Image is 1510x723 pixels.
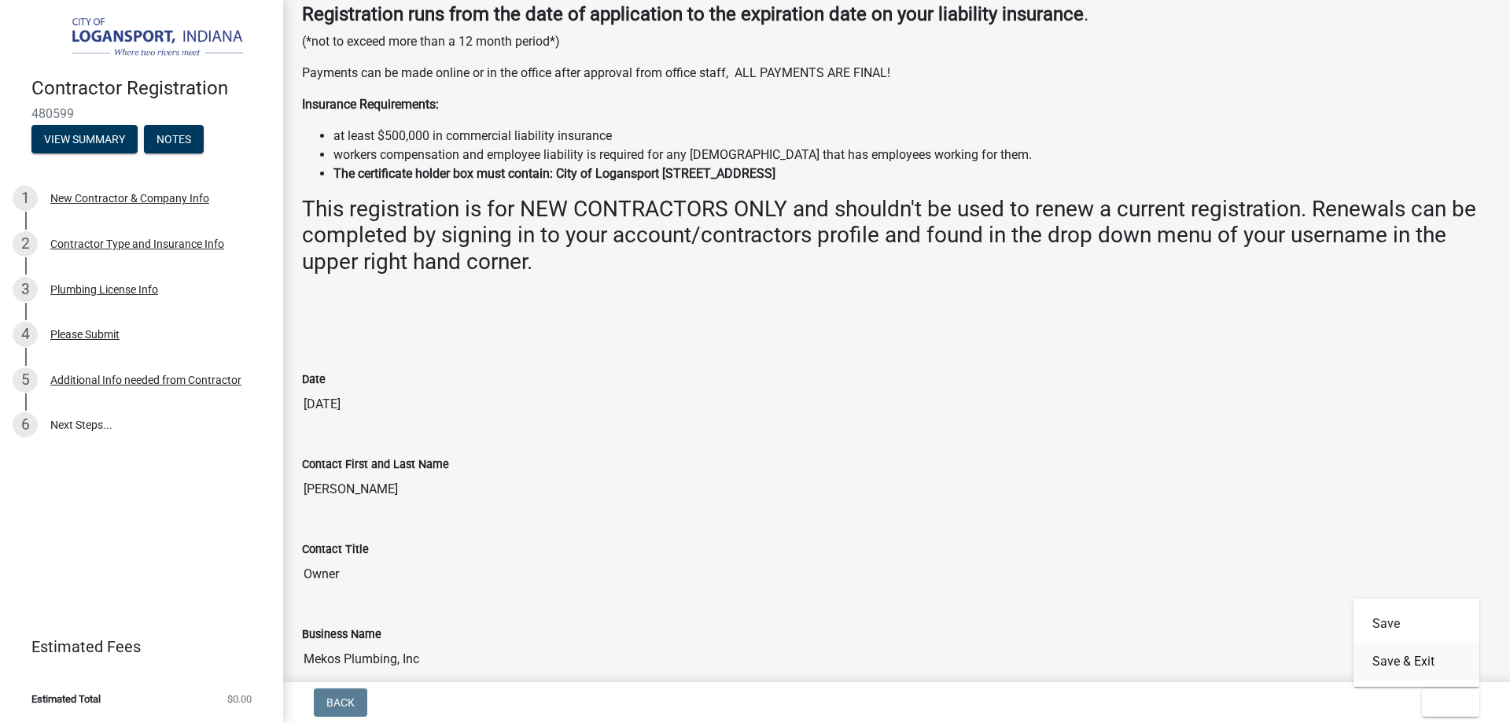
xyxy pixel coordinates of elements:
div: 5 [13,367,38,393]
span: 480599 [31,106,252,121]
wm-modal-confirm: Summary [31,134,138,146]
wm-modal-confirm: Notes [144,134,204,146]
div: Contractor Type and Insurance Info [50,238,224,249]
strong: The certificate holder box must contain: City of Logansport [STREET_ADDRESS] [333,166,775,181]
button: Back [314,688,367,717]
span: Estimated Total [31,694,101,704]
label: Date [302,374,326,385]
h4: . [302,3,1491,26]
div: 2 [13,231,38,256]
strong: Insurance Requirements: [302,97,439,112]
button: Save & Exit [1353,643,1479,681]
a: Estimated Fees [13,631,258,662]
li: at least $500,000 in commercial liability insurance [333,127,1491,146]
h4: Contractor Registration [31,77,271,100]
strong: Registration runs from the date of application to the expiration date on your liability insurance [302,3,1084,25]
div: 1 [13,186,38,211]
img: City of Logansport, Indiana [31,17,258,61]
p: (*not to exceed more than a 12 month period*) [302,32,1491,51]
span: $0.00 [227,694,252,704]
div: 6 [13,412,38,437]
label: Business Name [302,629,381,640]
div: New Contractor & Company Info [50,193,209,204]
p: Payments can be made online or in the office after approval from office staff, ALL PAYMENTS ARE F... [302,64,1491,83]
li: workers compensation and employee liability is required for any [DEMOGRAPHIC_DATA] that has emplo... [333,146,1491,164]
div: Additional Info needed from Contractor [50,374,241,385]
div: 3 [13,277,38,302]
h3: This registration is for NEW CONTRACTORS ONLY and shouldn't be used to renew a current registrati... [302,196,1491,275]
div: Please Submit [50,329,120,340]
button: Notes [144,125,204,153]
div: Exit [1353,599,1479,687]
button: Save [1353,605,1479,643]
label: Contact First and Last Name [302,459,449,470]
label: Contact Title [302,544,369,555]
button: View Summary [31,125,138,153]
div: 4 [13,322,38,347]
button: Exit [1422,688,1479,717]
div: Plumbing License Info [50,284,158,295]
span: Back [326,696,355,709]
span: Exit [1434,696,1457,709]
